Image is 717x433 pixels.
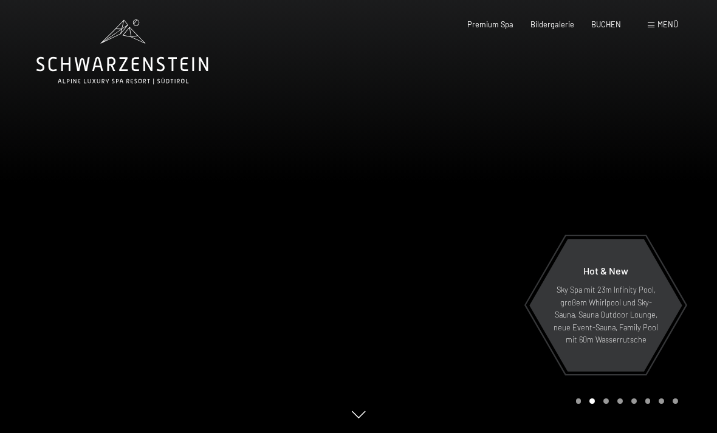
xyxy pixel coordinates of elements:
[467,19,513,29] a: Premium Spa
[589,398,595,404] div: Carousel Page 2 (Current Slide)
[591,19,621,29] a: BUCHEN
[659,398,664,404] div: Carousel Page 7
[572,398,678,404] div: Carousel Pagination
[645,398,651,404] div: Carousel Page 6
[617,398,623,404] div: Carousel Page 4
[583,265,628,276] span: Hot & New
[529,239,683,372] a: Hot & New Sky Spa mit 23m Infinity Pool, großem Whirlpool und Sky-Sauna, Sauna Outdoor Lounge, ne...
[576,398,581,404] div: Carousel Page 1
[603,398,609,404] div: Carousel Page 3
[530,19,574,29] a: Bildergalerie
[657,19,678,29] span: Menü
[553,284,659,346] p: Sky Spa mit 23m Infinity Pool, großem Whirlpool und Sky-Sauna, Sauna Outdoor Lounge, neue Event-S...
[673,398,678,404] div: Carousel Page 8
[631,398,637,404] div: Carousel Page 5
